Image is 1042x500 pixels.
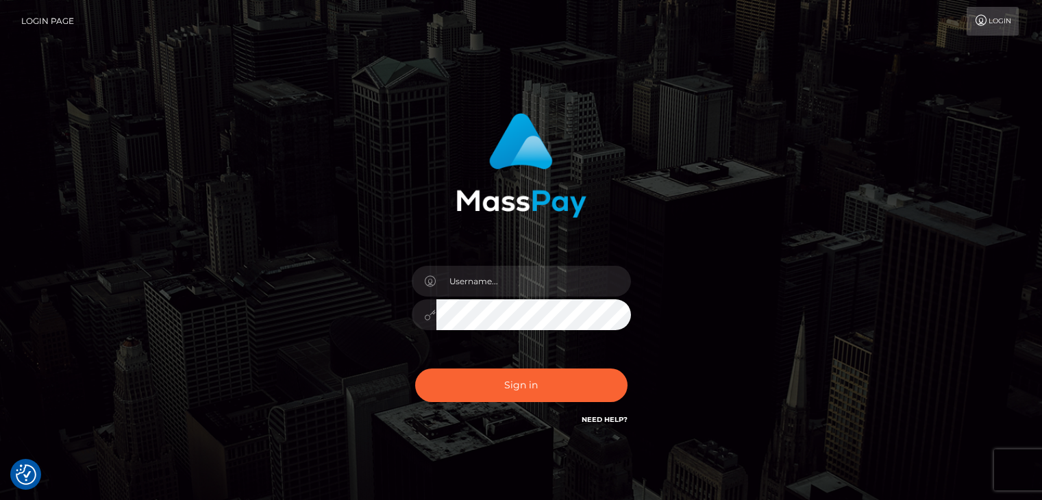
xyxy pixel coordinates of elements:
a: Login Page [21,7,74,36]
a: Need Help? [582,415,628,424]
button: Consent Preferences [16,464,36,485]
img: Revisit consent button [16,464,36,485]
input: Username... [436,266,631,297]
a: Login [967,7,1019,36]
button: Sign in [415,368,628,402]
img: MassPay Login [456,113,586,218]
